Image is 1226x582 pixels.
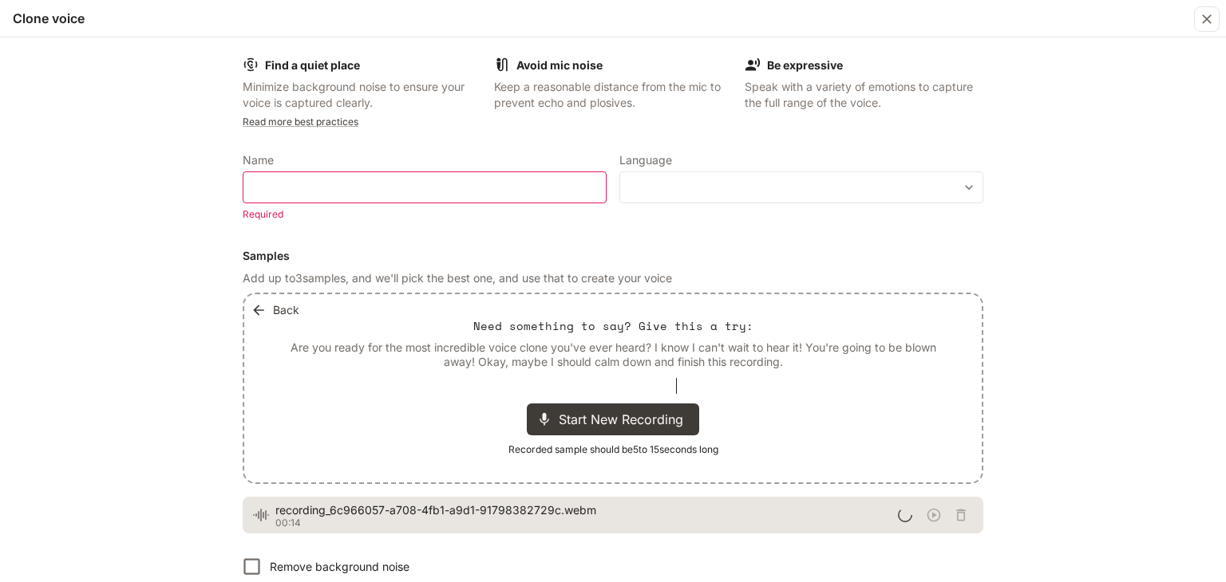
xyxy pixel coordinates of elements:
p: Minimize background noise to ensure your voice is captured clearly. [243,79,481,111]
h5: Clone voice [13,10,85,27]
span: Recorded sample should be 5 to 15 seconds long [508,442,718,458]
p: Are you ready for the most incredible voice clone you've ever heard? I know I can't wait to hear ... [283,340,943,368]
div: Start New Recording [527,403,699,435]
a: Read more best practices [243,116,358,128]
b: Be expressive [767,58,843,72]
p: Required [243,206,595,222]
div: ​ [620,179,983,195]
h6: Samples [243,248,983,264]
p: Add up to 3 samples, and we'll pick the best one, and use that to create your voice [243,270,983,286]
p: Remove background noise [270,559,409,575]
p: Name [243,155,274,166]
b: Avoid mic noise [516,58,603,72]
button: Back [247,294,306,326]
b: Find a quiet place [265,58,360,72]
p: Keep a reasonable distance from the mic to prevent echo and plosives. [494,79,733,111]
p: 00:14 [275,518,898,528]
p: Speak with a variety of emotions to capture the full range of the voice. [745,79,983,111]
p: Need something to say? Give this a try: [473,318,753,334]
span: recording_6c966057-a708-4fb1-a9d1-91798382729c.webm [275,502,898,518]
p: Language [619,155,672,166]
span: Start New Recording [559,410,693,429]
